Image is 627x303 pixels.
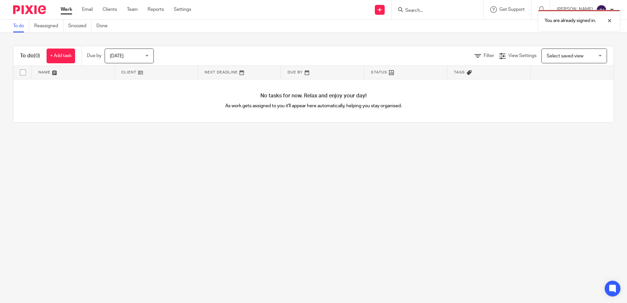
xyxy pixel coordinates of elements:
[87,52,101,59] p: Due by
[127,6,138,13] a: Team
[13,20,29,32] a: To do
[34,20,63,32] a: Reassigned
[148,6,164,13] a: Reports
[68,20,91,32] a: Snoozed
[164,103,464,109] p: As work gets assigned to you it'll appear here automatically, helping you stay organised.
[103,6,117,13] a: Clients
[61,6,72,13] a: Work
[110,54,124,58] span: [DATE]
[47,49,75,63] a: + Add task
[596,5,607,15] img: svg%3E
[547,54,583,58] span: Select saved view
[34,53,40,58] span: (0)
[484,53,494,58] span: Filter
[454,71,465,74] span: Tags
[545,17,596,24] p: You are already signed in.
[20,52,40,59] h1: To do
[174,6,191,13] a: Settings
[13,5,46,14] img: Pixie
[13,92,614,99] h4: No tasks for now. Relax and enjoy your day!
[96,20,112,32] a: Done
[82,6,93,13] a: Email
[508,53,536,58] span: View Settings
